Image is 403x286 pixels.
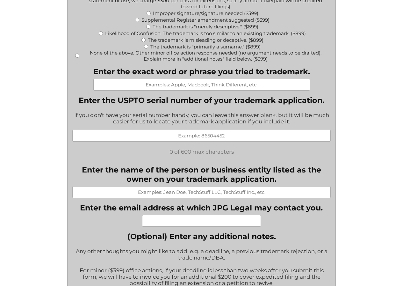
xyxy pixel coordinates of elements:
[72,186,331,198] input: Examples: Jean Doe, TechStuff LLC, TechStuff Inc., etc.
[72,144,331,160] div: 0 of 600 max characters
[72,232,331,241] label: (Optional) Enter any additional notes.
[150,44,261,50] label: The trademark is "primarily a surname." ($899)
[72,108,331,130] div: If you don't have your serial number handy, you can leave this answer blank, but it will be much ...
[72,165,331,184] label: Enter the name of the person or business entity listed as the owner on your trademark application.
[148,37,263,43] label: The trademark is misleading or deceptive. ($899)
[72,96,331,105] label: Enter the USPTO serial number of your trademark application.
[93,67,310,76] label: Enter the exact word or phrase you tried to trademark.
[141,17,270,23] label: Supplemental Register amendment suggested ($399)
[153,24,258,30] label: The trademark is "merely descriptive." ($899)
[105,30,306,36] label: Likelihood of Confusion. The trademark is too similar to an existing trademark. ($899)
[82,50,330,62] label: None of the above. Other minor office action response needed (no argument needs to be drafted). E...
[72,130,331,142] input: Example: 86504452
[93,79,310,91] input: Examples: Apple, Macbook, Think Different, etc.
[153,10,258,16] label: Improper signature/signature needed ($399)
[80,203,323,212] label: Enter the email address at which JPG Legal may contact you.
